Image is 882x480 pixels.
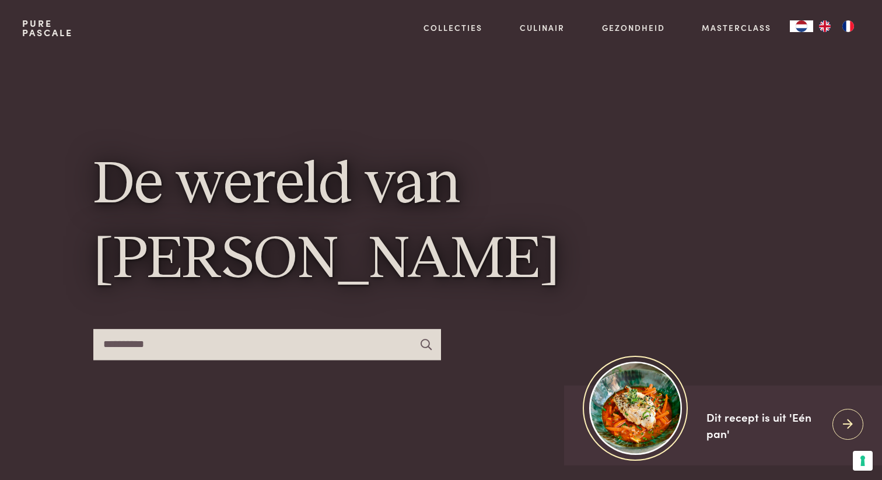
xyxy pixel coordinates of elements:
div: Language [790,20,813,32]
a: Gezondheid [602,22,665,34]
div: Dit recept is uit 'Eén pan' [706,409,823,442]
a: https://admin.purepascale.com/wp-content/uploads/2025/08/home_recept_link.jpg Dit recept is uit '... [564,386,882,465]
a: EN [813,20,836,32]
button: Uw voorkeuren voor toestemming voor trackingtechnologieën [853,451,873,471]
a: PurePascale [22,19,73,37]
ul: Language list [813,20,860,32]
a: Collecties [423,22,482,34]
a: Masterclass [702,22,771,34]
a: FR [836,20,860,32]
h1: De wereld van [PERSON_NAME] [93,149,789,298]
a: Culinair [520,22,565,34]
a: NL [790,20,813,32]
img: https://admin.purepascale.com/wp-content/uploads/2025/08/home_recept_link.jpg [589,362,682,454]
aside: Language selected: Nederlands [790,20,860,32]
